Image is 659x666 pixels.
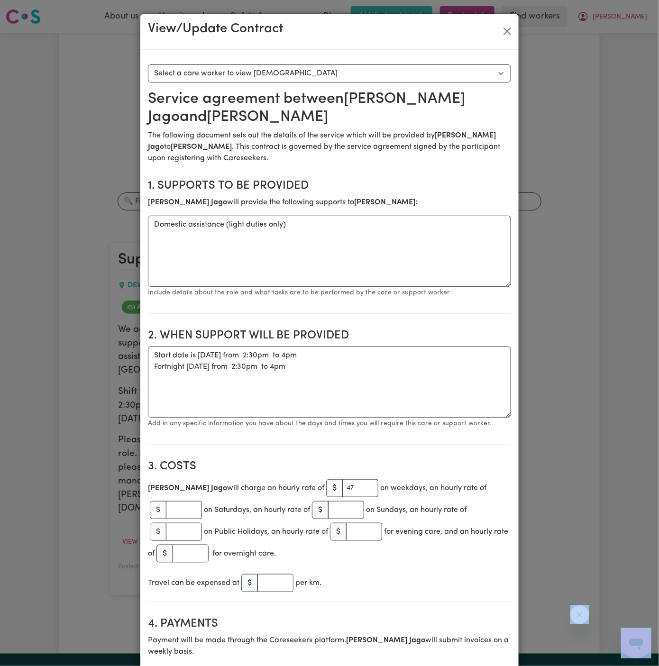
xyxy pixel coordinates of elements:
[241,574,258,592] span: $
[148,90,511,127] h2: Service agreement between [PERSON_NAME] Jago and [PERSON_NAME]
[148,197,511,208] p: will provide the following supports to :
[354,199,415,206] b: [PERSON_NAME]
[148,420,492,427] small: Add in any specific information you have about the days and times you will require this care or s...
[312,501,329,519] span: $
[148,179,511,193] h2: 1. Supports to be provided
[150,523,166,541] span: $
[326,479,343,497] span: $
[148,617,511,631] h2: 4. Payments
[156,545,173,563] span: $
[148,347,511,418] textarea: Start date is [DATE] from 2:30pm to 4pm Fortnight [DATE] from 2:30pm to 4pm
[621,628,651,658] iframe: Button to launch messaging window
[148,572,511,594] div: Travel can be expensed at per km.
[148,484,227,492] b: [PERSON_NAME] Jago
[346,637,425,644] b: [PERSON_NAME] Jago
[330,523,347,541] span: $
[148,21,283,37] h3: View/Update Contract
[148,460,511,474] h2: 3. Costs
[570,605,589,624] iframe: Close message
[6,7,57,14] span: Need any help?
[148,289,450,296] small: Include details about the role and what tasks are to be performed by the care or support worker
[171,143,232,151] b: [PERSON_NAME]
[148,477,511,565] div: will charge an hourly rate of on weekdays, an hourly rate of on Saturdays, an hourly rate of on S...
[500,24,515,39] button: Close
[148,329,511,343] h2: 2. When support will be provided
[148,216,511,287] textarea: Domestic assistance (light duties only)
[148,199,227,206] b: [PERSON_NAME] Jago
[148,635,511,657] p: Payment will be made through the Careseekers platform. will submit invoices on a weekly basis.
[148,130,511,164] p: The following document sets out the details of the service which will be provided by to . This co...
[150,501,166,519] span: $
